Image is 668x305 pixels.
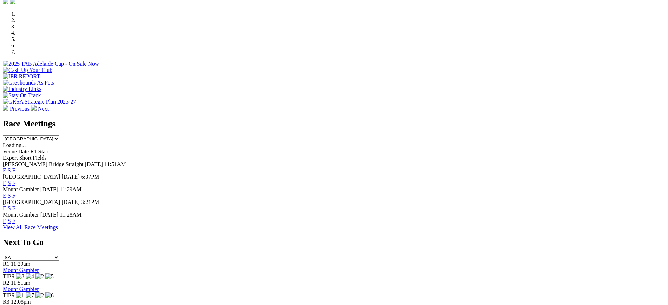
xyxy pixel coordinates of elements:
span: Date [18,148,29,154]
span: Previous [10,106,30,112]
a: E [3,180,6,186]
img: 4 [26,273,34,280]
a: S [8,218,11,224]
span: 6:37PM [81,174,99,180]
img: 2025 TAB Adelaide Cup - On Sale Now [3,61,99,67]
img: GRSA Strategic Plan 2025-27 [3,99,76,105]
h2: Next To Go [3,238,665,247]
span: 11:29am [11,261,30,267]
img: 7 [26,292,34,299]
span: Expert [3,155,18,161]
img: IER REPORT [3,73,40,80]
span: 11:29AM [60,186,82,192]
span: 11:28AM [60,212,82,218]
img: 8 [16,273,24,280]
img: 6 [45,292,54,299]
span: [GEOGRAPHIC_DATA] [3,174,60,180]
img: chevron-right-pager-white.svg [31,105,37,111]
span: TIPS [3,292,14,298]
span: Loading... [3,142,26,148]
span: Short [19,155,32,161]
span: R1 Start [30,148,49,154]
span: 3:21PM [81,199,99,205]
a: E [3,193,6,199]
a: S [8,205,11,211]
a: S [8,167,11,173]
a: Mount Gambier [3,267,39,273]
span: [DATE] [85,161,103,167]
img: Stay On Track [3,92,41,99]
img: 2 [35,273,44,280]
a: E [3,205,6,211]
img: 2 [35,292,44,299]
a: F [12,218,15,224]
a: F [12,205,15,211]
span: [DATE] [40,186,59,192]
a: Mount Gambier [3,286,39,292]
img: 1 [16,292,24,299]
a: Previous [3,106,31,112]
a: E [3,218,6,224]
span: R2 [3,280,9,286]
span: [DATE] [61,199,80,205]
a: S [8,180,11,186]
span: Next [38,106,49,112]
span: Fields [33,155,46,161]
img: Industry Links [3,86,41,92]
span: 11:51am [11,280,30,286]
span: R3 [3,299,9,305]
span: 11:51AM [104,161,126,167]
a: S [8,193,11,199]
a: F [12,167,15,173]
span: R1 [3,261,9,267]
span: Venue [3,148,17,154]
img: Cash Up Your Club [3,67,52,73]
img: chevron-left-pager-white.svg [3,105,8,111]
img: Greyhounds As Pets [3,80,54,86]
a: Next [31,106,49,112]
span: 12:08pm [11,299,31,305]
span: TIPS [3,273,14,279]
span: [DATE] [40,212,59,218]
span: [DATE] [61,174,80,180]
img: 5 [45,273,54,280]
h2: Race Meetings [3,119,665,128]
a: F [12,193,15,199]
a: View All Race Meetings [3,224,58,230]
span: [GEOGRAPHIC_DATA] [3,199,60,205]
a: F [12,180,15,186]
span: Mount Gambier [3,186,39,192]
span: Mount Gambier [3,212,39,218]
a: E [3,167,6,173]
span: [PERSON_NAME] Bridge Straight [3,161,83,167]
